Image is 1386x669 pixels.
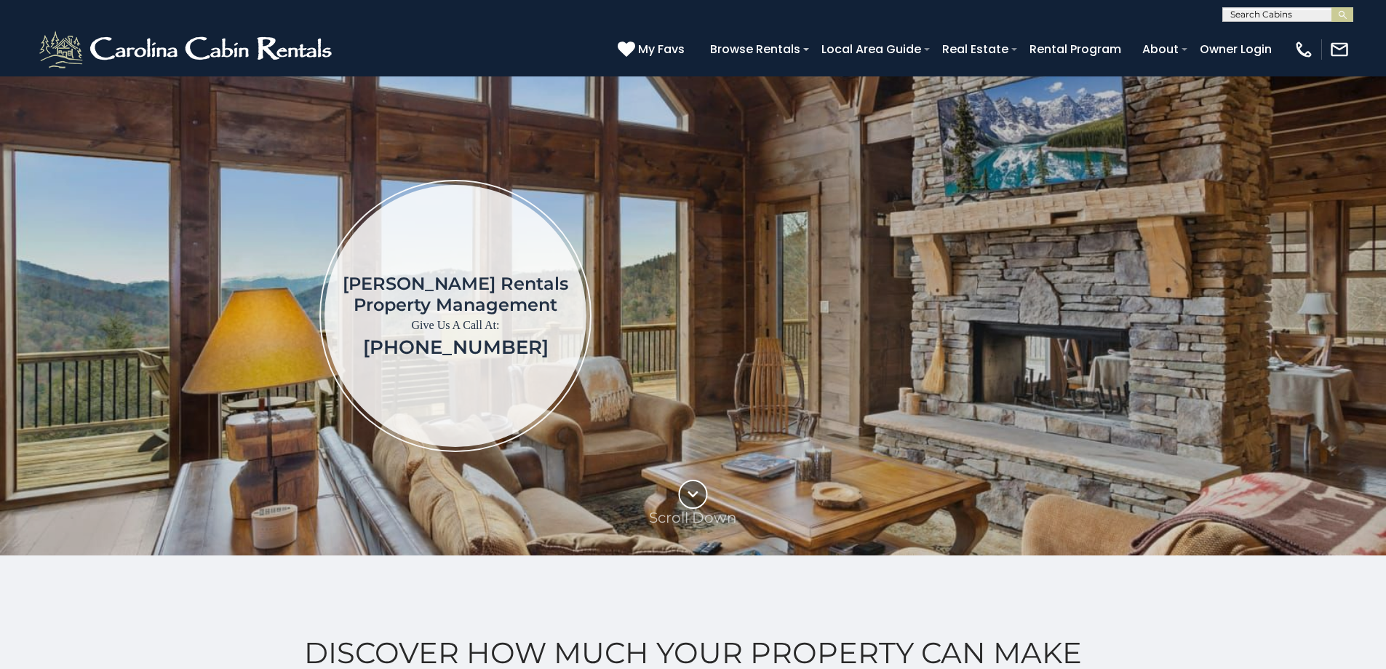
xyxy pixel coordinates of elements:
img: phone-regular-white.png [1294,39,1314,60]
img: White-1-2.png [36,28,338,71]
a: Owner Login [1192,36,1279,62]
p: Scroll Down [649,509,737,526]
img: mail-regular-white.png [1329,39,1350,60]
iframe: New Contact Form [826,119,1301,512]
a: Real Estate [935,36,1016,62]
a: Browse Rentals [703,36,808,62]
a: Rental Program [1022,36,1128,62]
a: [PHONE_NUMBER] [363,336,549,359]
h1: [PERSON_NAME] Rentals Property Management [343,273,568,315]
a: My Favs [618,40,688,59]
p: Give Us A Call At: [343,315,568,336]
a: Local Area Guide [814,36,928,62]
a: About [1135,36,1186,62]
span: My Favs [638,40,685,58]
